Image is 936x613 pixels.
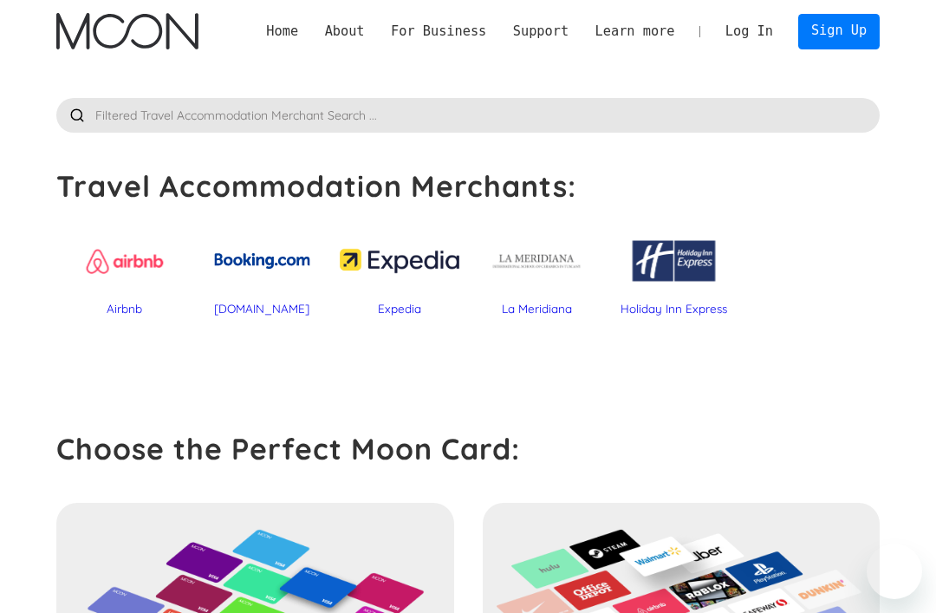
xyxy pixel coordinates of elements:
[202,300,322,317] div: [DOMAIN_NAME]
[582,22,687,42] div: Learn more
[477,222,596,317] a: La Meridiana
[65,222,185,317] a: Airbnb
[712,14,787,49] a: Log In
[65,300,185,317] div: Airbnb
[340,300,459,317] div: Expedia
[56,13,199,49] img: Moon Logo
[477,300,596,317] div: La Meridiana
[614,222,733,317] a: Holiday Inn Express
[798,14,881,49] a: Sign Up
[311,22,377,42] div: About
[56,13,199,49] a: home
[378,22,500,42] div: For Business
[340,222,459,317] a: Expedia
[513,22,569,42] div: Support
[867,544,922,599] iframe: Button to launch messaging window
[325,22,365,42] div: About
[595,22,675,42] div: Learn more
[56,430,520,466] strong: Choose the Perfect Moon Card:
[500,22,582,42] div: Support
[56,168,576,204] h1: Travel Accommodation
[614,300,733,317] div: Holiday Inn Express
[202,222,322,317] a: [DOMAIN_NAME]
[391,22,486,42] div: For Business
[56,98,881,133] input: Filtered Travel Accommodation Merchant Search ...
[253,22,311,42] a: Home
